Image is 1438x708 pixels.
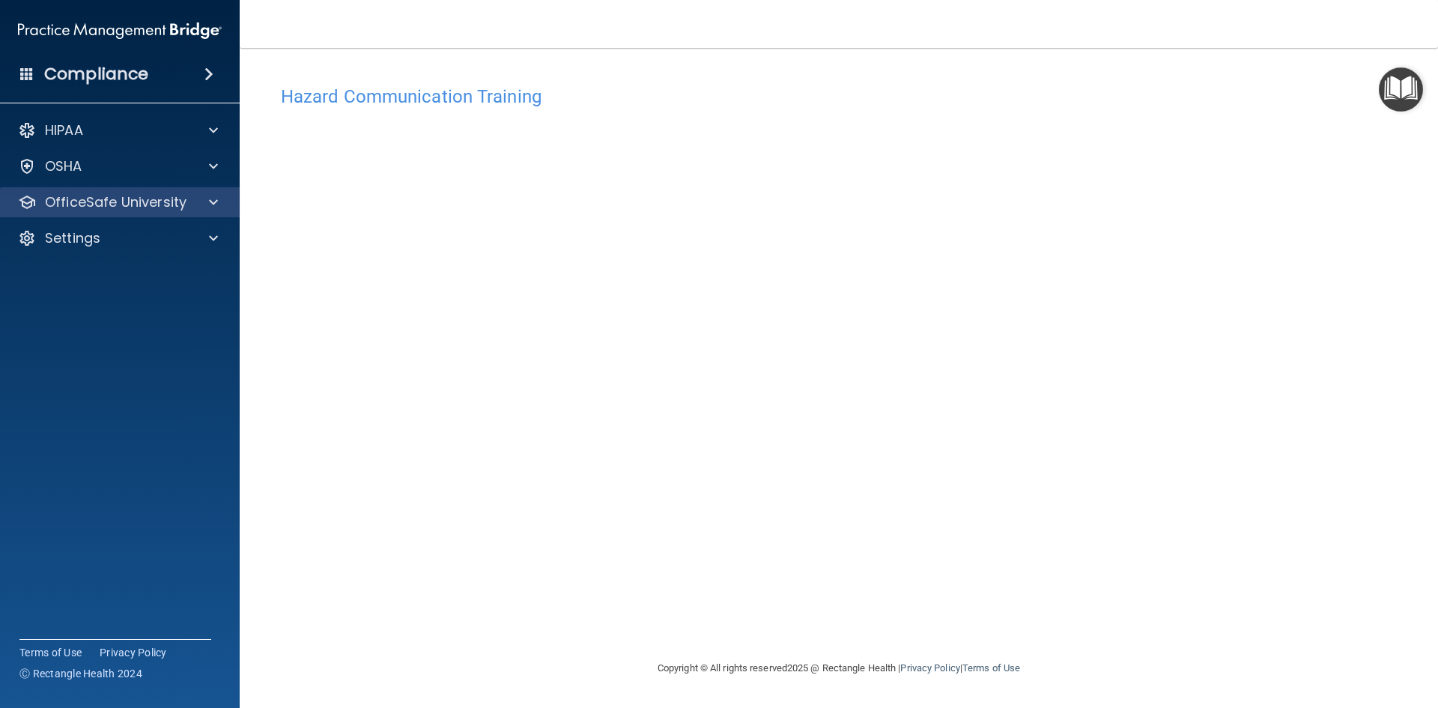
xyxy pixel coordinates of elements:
[100,645,167,660] a: Privacy Policy
[19,645,82,660] a: Terms of Use
[565,644,1112,692] div: Copyright © All rights reserved 2025 @ Rectangle Health | |
[45,121,83,139] p: HIPAA
[1379,67,1423,112] button: Open Resource Center
[900,662,959,674] a: Privacy Policy
[18,121,218,139] a: HIPAA
[45,229,100,247] p: Settings
[45,193,186,211] p: OfficeSafe University
[19,666,142,681] span: Ⓒ Rectangle Health 2024
[18,157,218,175] a: OSHA
[962,662,1020,674] a: Terms of Use
[18,229,218,247] a: Settings
[44,64,148,85] h4: Compliance
[18,193,218,211] a: OfficeSafe University
[18,16,222,46] img: PMB logo
[45,157,82,175] p: OSHA
[281,87,1397,106] h4: Hazard Communication Training
[281,115,1045,609] iframe: HCT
